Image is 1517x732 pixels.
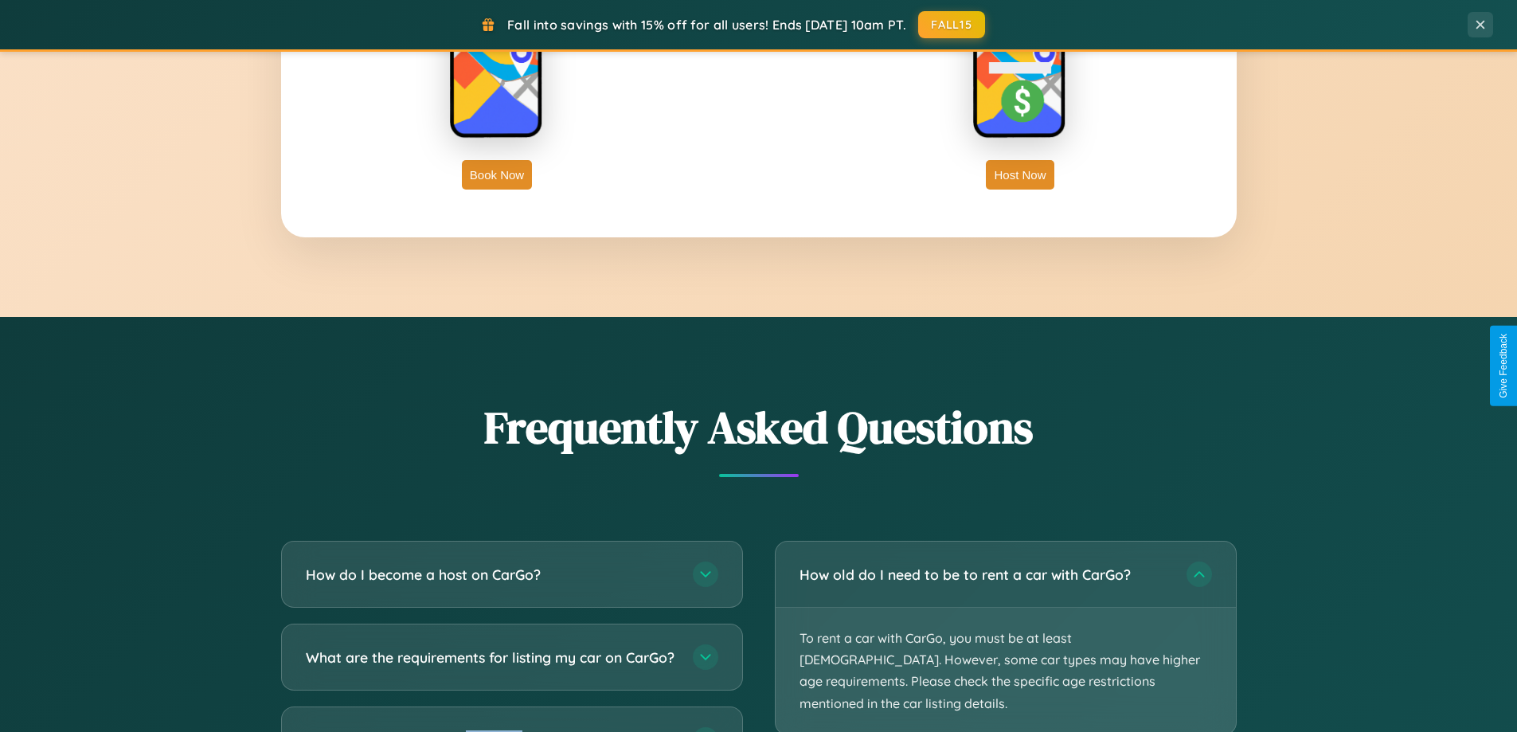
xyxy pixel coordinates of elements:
[1498,334,1509,398] div: Give Feedback
[507,17,906,33] span: Fall into savings with 15% off for all users! Ends [DATE] 10am PT.
[800,565,1171,585] h3: How old do I need to be to rent a car with CarGo?
[462,160,532,190] button: Book Now
[281,397,1237,458] h2: Frequently Asked Questions
[306,648,677,667] h3: What are the requirements for listing my car on CarGo?
[918,11,985,38] button: FALL15
[986,160,1054,190] button: Host Now
[306,565,677,585] h3: How do I become a host on CarGo?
